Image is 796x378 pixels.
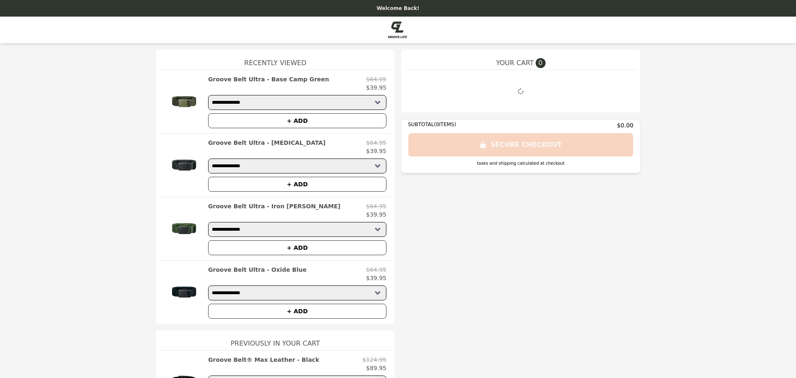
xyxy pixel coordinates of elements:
span: 0 [536,58,546,68]
h2: Groove Belt Ultra - Base Camp Green [208,75,329,83]
img: Groove Belt Ultra - Iron Moss [164,202,204,255]
p: $39.95 [366,147,386,155]
span: $0.00 [617,121,633,129]
h2: Groove Belt Ultra - Iron [PERSON_NAME] [208,202,340,210]
select: Select a product variant [208,95,386,110]
p: Welcome Back! [5,5,791,12]
span: YOUR CART [496,58,534,68]
select: Select a product variant [208,222,386,237]
select: Select a product variant [208,159,386,173]
h1: Recently Viewed [159,50,391,70]
h2: Groove Belt Ultra - [MEDICAL_DATA] [208,139,325,147]
img: Brand Logo [388,22,408,38]
h2: Groove Belt® Max Leather - Black [208,356,319,364]
p: $39.95 [366,83,386,92]
h1: Previously In Your Cart [159,330,391,350]
select: Select a product variant [208,285,386,300]
img: Groove Belt Ultra - Coal Dust [164,139,204,192]
button: + ADD [208,304,386,319]
img: Groove Belt Ultra - Oxide Blue [164,266,204,319]
div: taxes and shipping calculated at checkout [408,160,633,166]
button: + ADD [208,113,386,128]
button: + ADD [208,177,386,192]
span: ( 0 ITEMS) [434,122,456,127]
h2: Groove Belt Ultra - Oxide Blue [208,266,306,274]
button: + ADD [208,240,386,255]
p: $89.95 [366,364,386,372]
p: $39.95 [366,274,386,282]
p: $39.95 [366,210,386,219]
p: $64.95 [366,202,386,210]
img: Groove Belt Ultra - Base Camp Green [164,75,204,128]
span: SUBTOTAL [408,122,434,127]
p: $64.95 [366,75,386,83]
p: $124.95 [362,356,386,364]
p: $64.95 [366,266,386,274]
p: $64.95 [366,139,386,147]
